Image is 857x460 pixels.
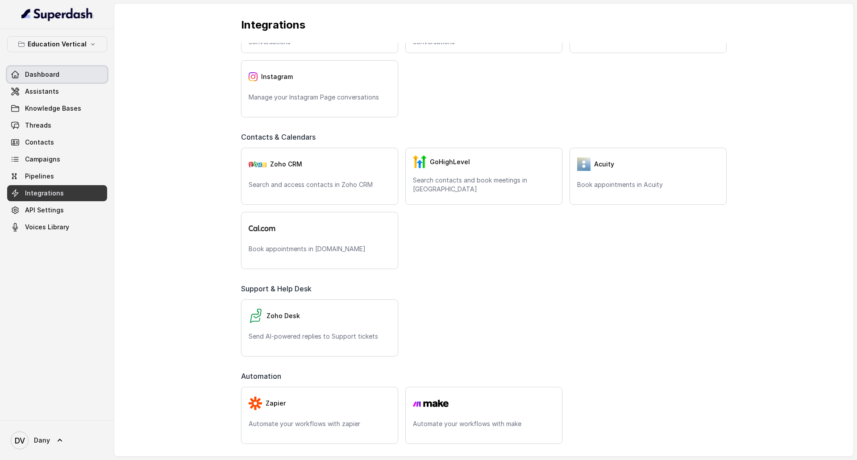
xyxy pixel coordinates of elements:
a: Integrations [7,185,107,201]
img: zapier.4543f92affefe6d6ca2465615c429059.svg [249,397,262,410]
span: Contacts & Calendars [241,132,319,142]
img: zohoCRM.b78897e9cd59d39d120b21c64f7c2b3a.svg [249,161,266,167]
a: Dany [7,428,107,453]
a: Voices Library [7,219,107,235]
span: Dany [34,436,50,445]
span: Assistants [25,87,59,96]
span: Knowledge Bases [25,104,81,113]
p: Search and access contacts in Zoho CRM [249,180,391,189]
a: Dashboard [7,66,107,83]
img: light.svg [21,7,93,21]
span: Support & Help Desk [241,283,315,294]
span: Threads [25,121,51,130]
img: GHL.59f7fa3143240424d279.png [413,155,426,169]
span: Voices Library [25,223,69,232]
span: GoHighLevel [430,157,470,166]
span: Zoho Desk [266,311,300,320]
span: Acuity [594,160,614,169]
span: Instagram [261,72,293,81]
p: Book appointments in [DOMAIN_NAME] [249,245,391,253]
a: API Settings [7,202,107,218]
span: Integrations [25,189,64,198]
a: Contacts [7,134,107,150]
p: Automate your workflows with make [413,419,555,428]
img: instagram.04eb0078a085f83fc525.png [249,72,258,81]
img: logo.svg [249,225,275,231]
text: DV [15,436,25,445]
p: Integrations [241,18,727,32]
span: Automation [241,371,285,381]
p: Book appointments in Acuity [577,180,719,189]
a: Campaigns [7,151,107,167]
p: Send AI-powered replies to Support tickets [249,332,391,341]
a: Threads [7,117,107,133]
p: Manage your Instagram Page conversations [249,93,391,102]
a: Assistants [7,83,107,99]
span: Dashboard [25,70,59,79]
a: Pipelines [7,168,107,184]
p: Education Vertical [28,39,87,50]
p: Automate your workflows with zapier [249,419,391,428]
span: Pipelines [25,172,54,181]
p: Search contacts and book meetings in [GEOGRAPHIC_DATA] [413,176,555,194]
span: Zapier [266,399,286,408]
span: API Settings [25,206,64,215]
img: 5vvjV8cQY1AVHSZc2N7qU9QabzYIM+zpgiA0bbq9KFoni1IQNE8dHPp0leJjYW31UJeOyZnSBUO77gdMaNhFCgpjLZzFnVhVC... [577,157,591,171]
span: Zoho CRM [270,160,302,169]
span: Campaigns [25,155,60,164]
span: Contacts [25,138,54,147]
a: Knowledge Bases [7,100,107,116]
button: Education Vertical [7,36,107,52]
img: make.9612228e6969ffa0cff73be6442878a9.svg [413,400,449,407]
